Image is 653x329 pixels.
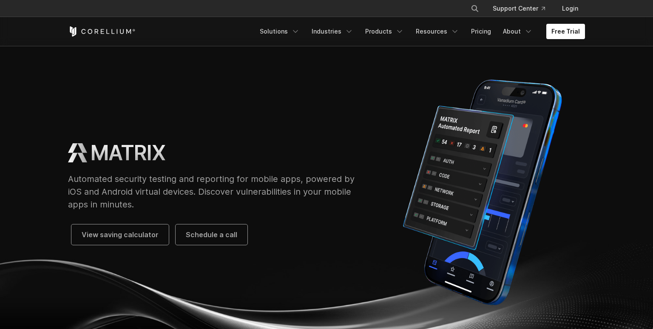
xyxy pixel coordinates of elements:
a: About [498,24,538,39]
div: Navigation Menu [255,24,585,39]
a: Industries [307,24,358,39]
p: Automated security testing and reporting for mobile apps, powered by iOS and Android virtual devi... [68,173,363,211]
a: Pricing [466,24,496,39]
a: Products [360,24,409,39]
a: Login [555,1,585,16]
img: MATRIX Logo [68,143,87,162]
a: Solutions [255,24,305,39]
h1: MATRIX [91,140,165,166]
img: Corellium MATRIX automated report on iPhone showing app vulnerability test results across securit... [380,73,585,312]
a: Resources [411,24,464,39]
a: View saving calculator [71,224,169,245]
a: Free Trial [546,24,585,39]
a: Corellium Home [68,26,136,37]
div: Navigation Menu [460,1,585,16]
button: Search [467,1,483,16]
span: View saving calculator [82,230,159,240]
a: Support Center [486,1,552,16]
span: Schedule a call [186,230,237,240]
a: Schedule a call [176,224,247,245]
